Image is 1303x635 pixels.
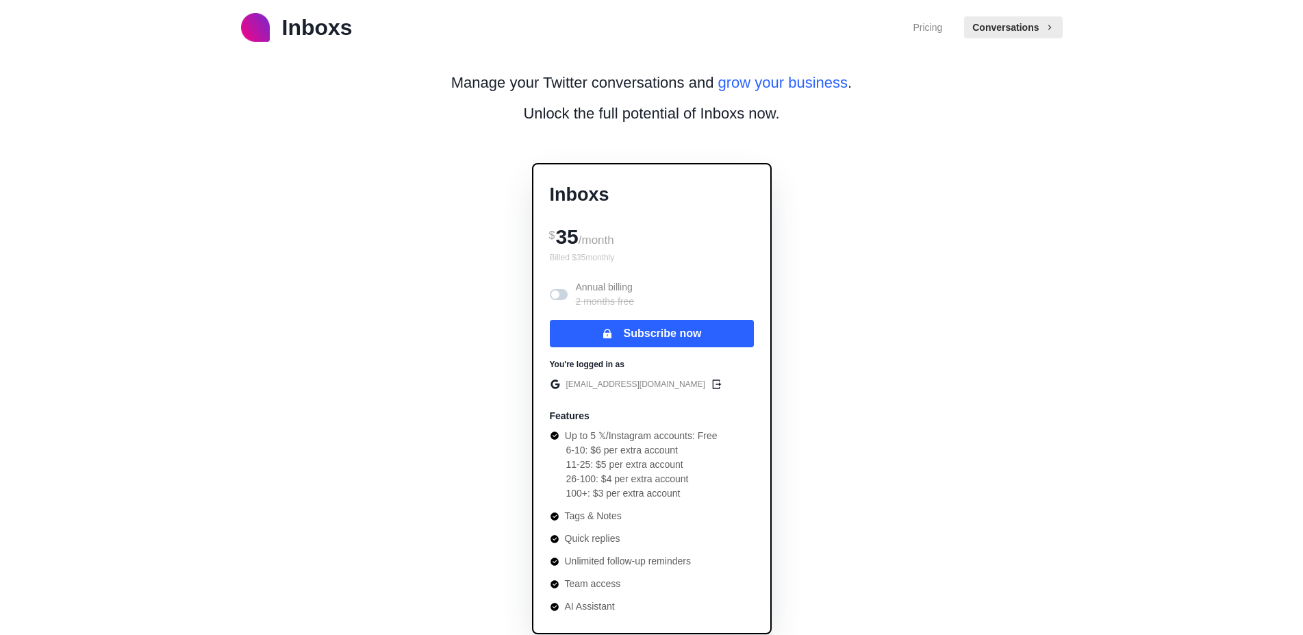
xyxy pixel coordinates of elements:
[550,320,754,347] button: Subscribe now
[282,11,353,44] p: Inboxs
[550,181,754,209] p: Inboxs
[550,577,718,591] li: Team access
[451,71,852,94] p: Manage your Twitter conversations and .
[565,429,718,443] p: Up to 5 𝕏/Instagram accounts: Free
[576,295,635,309] p: 2 months free
[576,280,635,309] p: Annual billing
[566,458,718,472] li: 11-25: $5 per extra account
[241,13,270,42] img: logo
[550,554,718,569] li: Unlimited follow-up reminders
[523,102,779,125] p: Unlock the full potential of Inboxs now.
[579,234,614,247] span: /month
[566,443,718,458] li: 6-10: $6 per extra account
[550,358,624,371] p: You're logged in as
[550,220,754,251] div: 35
[566,472,718,486] li: 26-100: $4 per extra account
[708,376,724,393] button: edit
[550,409,590,423] p: Features
[913,21,942,35] a: Pricing
[550,532,718,546] li: Quick replies
[241,11,353,44] a: logoInboxs
[566,486,718,501] li: 100+: $3 per extra account
[566,378,705,390] p: [EMAIL_ADDRESS][DOMAIN_NAME]
[550,251,754,264] p: Billed $ 35 monthly
[718,74,848,91] span: grow your business
[550,599,718,614] li: AI Assistant
[964,16,1062,38] button: Conversations
[549,229,555,241] span: $
[550,509,718,523] li: Tags & Notes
